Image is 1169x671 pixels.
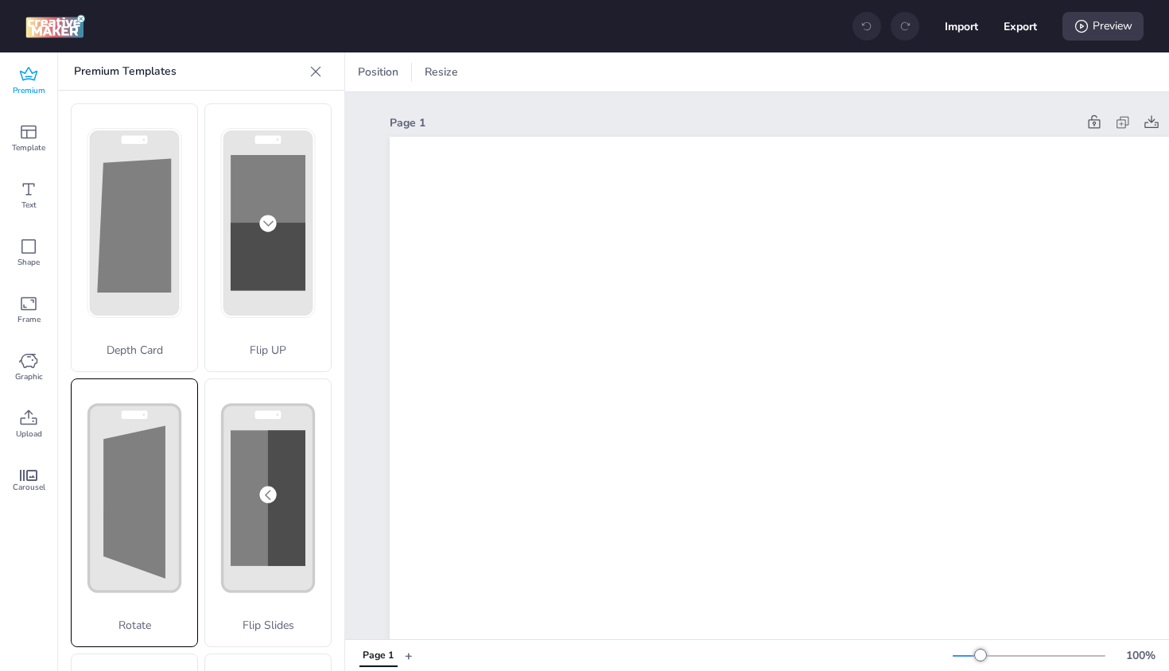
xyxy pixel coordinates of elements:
[17,256,40,269] span: Shape
[363,649,394,663] div: Page 1
[1062,12,1144,41] div: Preview
[16,428,42,440] span: Upload
[945,10,978,43] button: Import
[17,313,41,326] span: Frame
[355,64,402,80] span: Position
[1121,647,1159,664] div: 100 %
[72,617,197,634] p: Rotate
[205,617,331,634] p: Flip Slides
[205,342,331,359] p: Flip UP
[351,642,405,669] div: Tabs
[13,84,45,97] span: Premium
[74,52,303,91] p: Premium Templates
[21,199,37,211] span: Text
[421,64,461,80] span: Resize
[72,342,197,359] p: Depth Card
[15,370,43,383] span: Graphic
[1004,10,1037,43] button: Export
[405,642,413,669] button: +
[25,14,85,38] img: logo Creative Maker
[13,481,45,494] span: Carousel
[12,142,45,154] span: Template
[390,114,1077,131] div: Page 1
